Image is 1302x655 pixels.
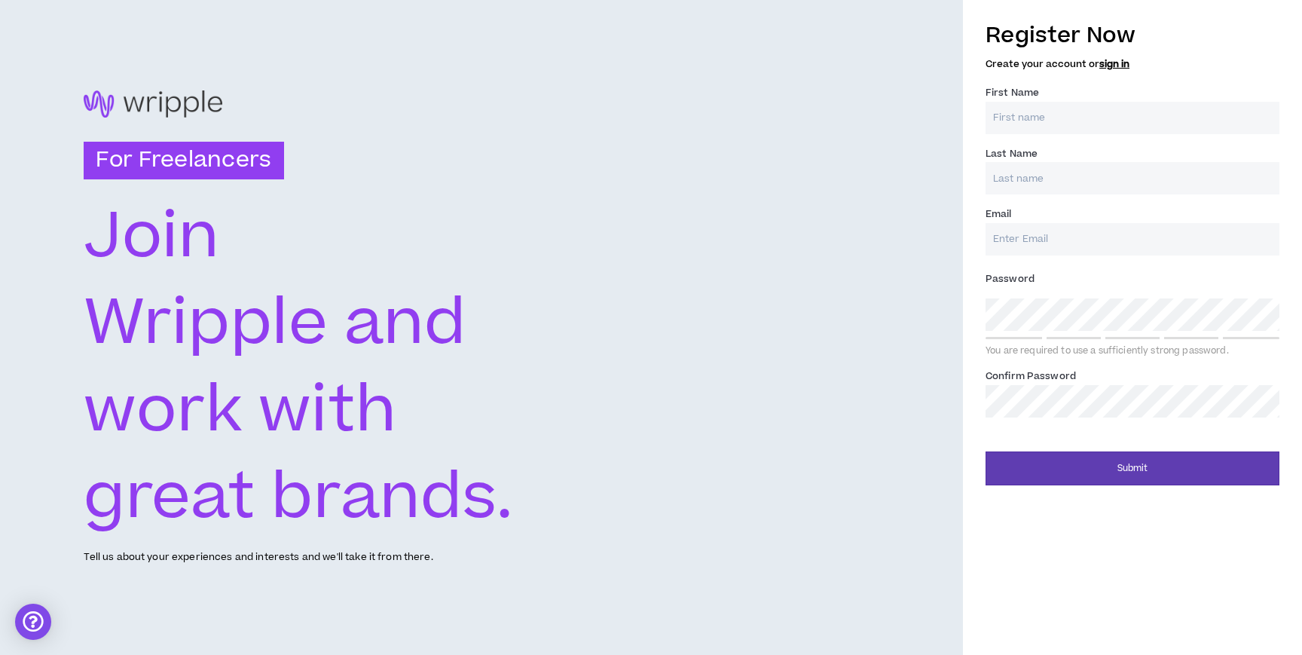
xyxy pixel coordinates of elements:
[986,345,1279,357] div: You are required to use a sufficiently strong password.
[986,81,1039,105] label: First Name
[986,364,1076,388] label: Confirm Password
[84,366,396,456] text: work with
[84,550,432,565] p: Tell us about your experiences and interests and we'll take it from there.
[986,20,1279,51] h3: Register Now
[986,162,1279,194] input: Last name
[986,59,1279,69] h5: Create your account or
[84,278,467,369] text: Wripple and
[986,102,1279,134] input: First name
[986,202,1012,226] label: Email
[84,191,219,282] text: Join
[986,223,1279,256] input: Enter Email
[986,272,1035,286] span: Password
[84,452,515,543] text: great brands.
[1099,57,1129,71] a: sign in
[15,604,51,640] div: Open Intercom Messenger
[84,142,283,179] h3: For Freelancers
[986,142,1038,166] label: Last Name
[986,451,1279,485] button: Submit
